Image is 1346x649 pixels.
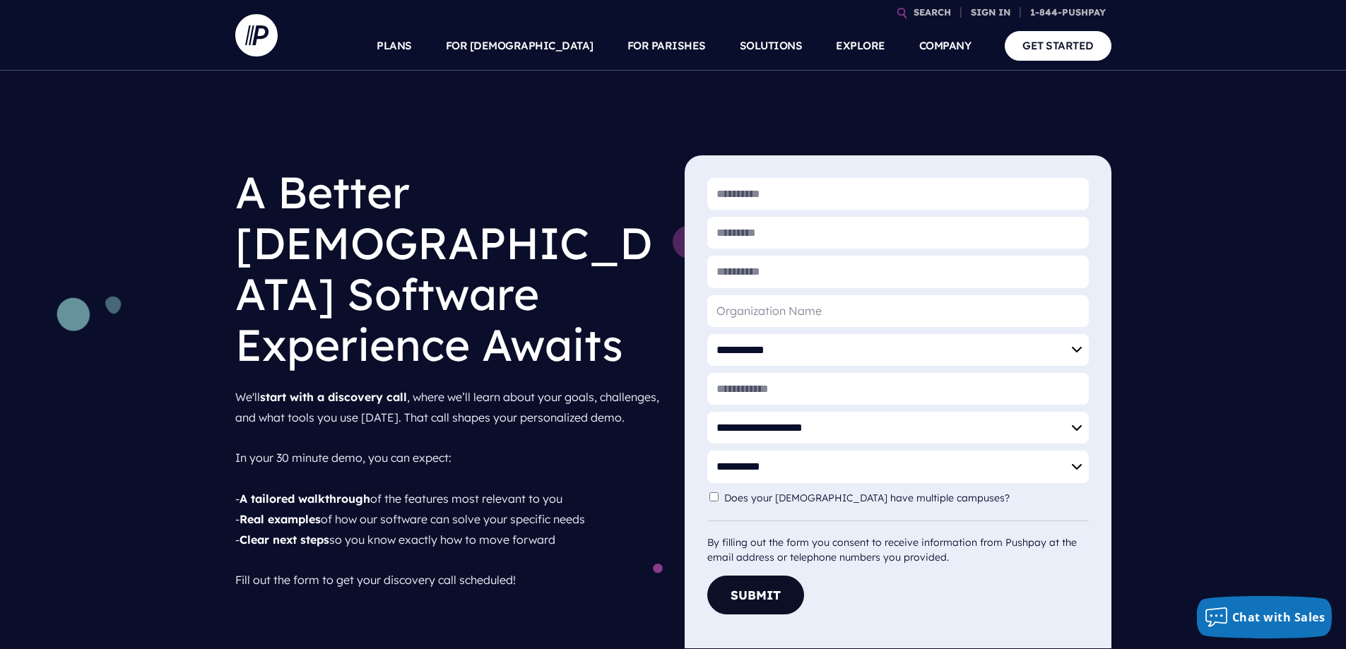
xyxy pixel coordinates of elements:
[707,295,1089,327] input: Organization Name
[240,492,370,506] strong: A tailored walkthrough
[1197,596,1333,638] button: Chat with Sales
[240,532,329,547] strong: Clear next steps
[377,21,412,71] a: PLANS
[235,155,662,381] h1: A Better [DEMOGRAPHIC_DATA] Software Experience Awaits
[724,492,1017,504] label: Does your [DEMOGRAPHIC_DATA] have multiple campuses?
[707,576,804,614] button: Submit
[919,21,972,71] a: COMPANY
[1005,31,1111,60] a: GET STARTED
[707,520,1089,565] div: By filling out the form you consent to receive information from Pushpay at the email address or t...
[260,390,407,404] strong: start with a discovery call
[836,21,885,71] a: EXPLORE
[240,512,321,526] strong: Real examples
[446,21,594,71] a: FOR [DEMOGRAPHIC_DATA]
[235,381,662,596] p: We'll , where we’ll learn about your goals, challenges, and what tools you use [DATE]. That call ...
[1232,609,1326,625] span: Chat with Sales
[740,21,803,71] a: SOLUTIONS
[627,21,706,71] a: FOR PARISHES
